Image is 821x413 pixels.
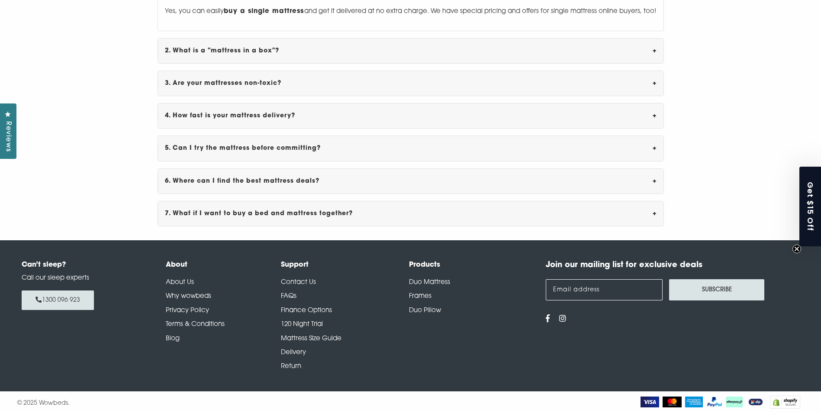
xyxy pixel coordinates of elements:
span: + [653,176,657,187]
a: Frames [409,293,431,300]
a: Contact Us [281,279,316,286]
a: View us on Instagram - opens in a new tab [559,316,567,323]
a: FAQs [281,293,296,300]
h4: Products [409,260,537,270]
a: Terms & Conditions [166,321,225,328]
span: + [653,45,657,56]
img: American Express Logo [685,397,703,407]
img: MasterCard Logo [663,397,682,407]
h4: Support [281,260,409,270]
div: 3. Are your mattresses non-toxic? [158,71,663,96]
div: Get $15 OffClose teaser [799,167,821,246]
button: Close teaser [792,245,801,253]
a: View us on Facebook - opens in a new tab [546,316,550,323]
button: Subscribe [669,279,764,300]
a: About Us [166,279,194,286]
span: Reviews [2,121,13,152]
span: + [653,208,657,219]
span: + [653,143,657,154]
img: ZipPay Logo [747,397,765,407]
img: AfterPay Logo [726,397,743,407]
a: Duo Mattress [409,279,450,286]
div: 7. What if I want to buy a bed and mattress together? [158,201,663,226]
img: Shopify secure badge [770,396,800,409]
a: Delivery [281,349,306,356]
a: Finance Options [281,307,332,314]
a: Return [281,363,301,370]
span: Get $15 Off [805,182,816,232]
div: 4. How fast is your mattress delivery? [158,103,663,128]
div: 5. Can I try the mattress before committing? [158,136,663,161]
a: Why wowbeds [166,293,211,300]
span: + [653,110,657,121]
p: Yes, you can easily and get it delivered at no extra charge. We have special pricing and offers f... [165,7,657,17]
div: © 2025 Wowbeds. [17,396,411,409]
h4: Can’t sleep? [22,260,144,270]
img: PayPal Logo [706,397,723,407]
a: 1300 096 923 [22,290,94,310]
strong: buy a single mattress [224,8,304,15]
span: + [653,78,657,89]
div: 2. What is a "mattress in a box"? [158,39,663,63]
h4: Join our mailing list for exclusive deals [546,260,799,271]
div: 6. Where can I find the best mattress deals? [158,169,663,194]
a: Privacy Policy [166,307,209,314]
img: Visa Logo [641,397,659,407]
h4: About [166,260,281,270]
input: Email address [546,279,663,300]
p: Call our sleep experts [22,274,144,284]
a: Blog [166,336,180,342]
a: Mattress Size Guide [281,336,341,342]
a: 120 Night Trial [281,321,323,328]
a: Duo Pillow [409,307,441,314]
